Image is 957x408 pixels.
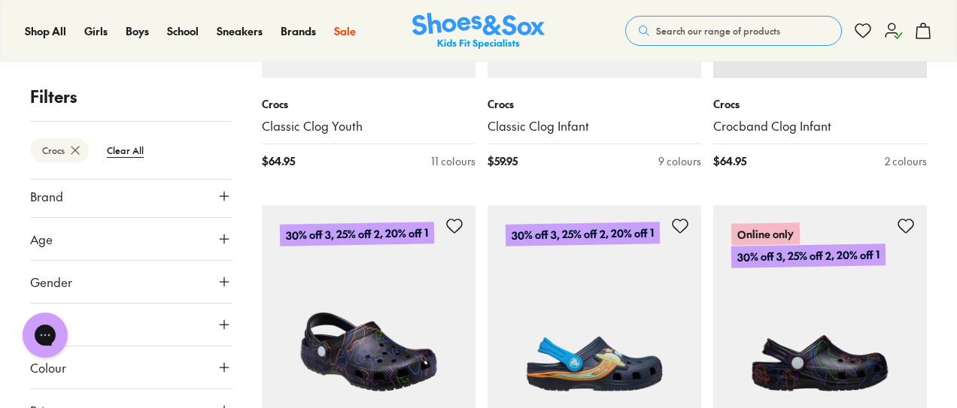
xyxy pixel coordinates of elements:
span: Sale [334,23,356,38]
p: Crocs [262,96,475,112]
span: $ 64.95 [713,153,746,169]
span: Gender [30,273,72,291]
a: School [167,23,199,39]
span: Brand [30,187,63,205]
span: $ 59.95 [488,153,518,169]
span: $ 64.95 [262,153,295,169]
span: Girls [84,23,108,38]
a: Brands [281,23,316,39]
span: Boys [126,23,149,38]
p: 30% off 3, 25% off 2, 20% off 1 [280,222,435,247]
span: School [167,23,199,38]
a: Sale [334,23,356,39]
p: Crocs [713,96,927,112]
span: Brands [281,23,316,38]
p: 30% off 3, 25% off 2, 20% off 1 [731,243,886,268]
a: Boys [126,23,149,39]
a: Girls [84,23,108,39]
span: Shop All [25,23,66,38]
a: Sneakers [217,23,263,39]
iframe: Gorgias live chat messenger [15,307,75,363]
a: Shoes & Sox [412,13,545,50]
button: Colour [30,346,232,388]
p: 30% off 3, 25% off 2, 20% off 1 [506,222,660,246]
button: Gender [30,261,232,303]
p: Online only [731,222,800,246]
button: Style [30,304,232,346]
p: Crocs [488,96,701,112]
btn: Clear All [95,137,156,164]
span: Sneakers [217,23,263,38]
img: SNS_Logo_Responsive.svg [412,13,545,50]
button: Age [30,218,232,260]
a: Crocband Clog Infant [713,118,927,134]
button: Brand [30,175,232,217]
a: Classic Clog Infant [488,118,701,134]
div: 11 colours [431,153,475,169]
button: Search our range of products [625,16,842,46]
btn: Crocs [30,138,89,162]
div: 9 colours [658,153,701,169]
span: Search our range of products [656,24,780,38]
a: Shop All [25,23,66,39]
p: Filters [30,84,232,109]
div: 2 colours [885,153,927,169]
span: Age [30,230,53,248]
span: Colour [30,358,66,376]
a: Classic Clog Youth [262,118,475,134]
